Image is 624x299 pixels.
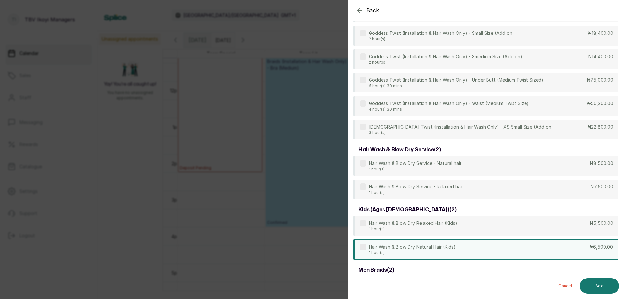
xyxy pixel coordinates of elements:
[369,226,457,232] p: 1 hour(s)
[358,206,457,213] h3: kids (ages [DEMOGRAPHIC_DATA]) ( 2 )
[587,124,613,130] p: ₦22,800.00
[369,220,457,226] p: Hair Wash & Blow Dry Relaxed Hair (Kids)
[553,278,577,294] button: Cancel
[369,244,456,250] p: Hair Wash & Blow Dry Natural Hair (Kids)
[590,183,613,190] p: ₦7,500.00
[369,107,529,112] p: 4 hour(s) 30 mins
[589,244,613,250] p: ₦6,500.00
[587,100,613,107] p: ₦50,200.00
[356,7,379,14] button: Back
[590,220,613,226] p: ₦5,500.00
[369,190,463,195] p: 1 hour(s)
[366,7,379,14] span: Back
[369,53,522,60] p: Goddess Twist (Installation & Hair Wash Only) - Smedium Size (Add on)
[369,30,514,36] p: Goddess Twist (Installation & Hair Wash Only) - Small Size (Add on)
[588,53,613,60] p: ₦14,400.00
[369,130,553,135] p: 3 hour(s)
[580,278,619,294] button: Add
[369,183,463,190] p: Hair Wash & Blow Dry Service - Relaxed hair
[369,77,543,83] p: Goddess Twist (Installation & Hair Wash Only) - Under Butt (Medium Twist Sized)
[369,83,543,88] p: 5 hour(s) 30 mins
[358,266,394,274] h3: men braids ( 2 )
[587,77,613,83] p: ₦75,000.00
[369,100,529,107] p: Goddess Twist (Installation & Hair Wash Only) - Waist (Medium Twist Size)
[358,146,441,154] h3: hair wash & blow dry service ( 2 )
[369,250,456,255] p: 1 hour(s)
[369,124,553,130] p: [DEMOGRAPHIC_DATA] Twist (Installation & Hair Wash Only) - XS Small Size (Add on)
[590,160,613,167] p: ₦8,500.00
[369,160,461,167] p: Hair Wash & Blow Dry Service - Natural hair
[369,60,522,65] p: 2 hour(s)
[369,36,514,42] p: 2 hour(s)
[369,167,461,172] p: 1 hour(s)
[588,30,613,36] p: ₦18,400.00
